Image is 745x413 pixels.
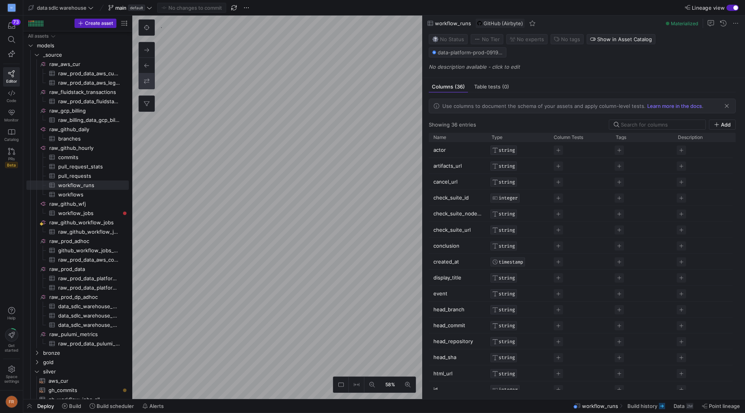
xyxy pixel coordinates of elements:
span: raw_aws_cur​​​​​​​​ [49,60,128,69]
div: . [442,103,708,109]
span: STRING [499,179,515,185]
p: created_at [433,254,482,269]
a: PRsBeta [3,145,20,171]
button: No experts [506,34,547,44]
p: head_branch [433,302,482,317]
span: No Tier [474,36,500,42]
span: commits​​​​​​​​​ [58,153,120,162]
button: Show in Asset Catalog [587,34,655,44]
a: github_workflow_jobs_backfill​​​​​​​​​ [26,246,129,255]
a: raw_github_hourly​​​​​​​​ [26,143,129,153]
p: display_title [433,270,482,285]
a: Spacesettings [3,362,20,387]
div: All assets [28,33,49,39]
span: STRING [499,355,515,360]
p: check_suite_url [433,222,482,237]
a: raw_prod_data_pulumi_metrics​​​​​​​​​ [26,339,129,348]
a: aws_cur​​​​​​​​​​ [26,376,129,385]
span: gold [43,358,128,367]
input: Search for columns [621,121,701,128]
span: data sdlc warehouse [37,5,87,11]
p: html_url [433,366,482,381]
p: event [433,286,482,301]
div: Press SPACE to select this row. [26,357,129,367]
span: STRING [499,371,515,377]
span: INTEGER [499,195,518,201]
a: gh_workflow_jobs_all​​​​​​​​​​ [26,395,129,404]
div: Press SPACE to select this row. [26,395,129,404]
a: raw_prod_data_platformeng_headcount_materialized​​​​​​​​​ [26,274,129,283]
span: raw_github_workflow_jobs​​​​​​​​ [49,218,128,227]
span: GitHub (Airbyte) [483,20,523,26]
a: raw_prod_dp_adhoc​​​​​​​​ [26,292,129,302]
span: workflows​​​​​​​​​ [58,190,120,199]
a: raw_prod_data​​​​​​​​ [26,264,129,274]
span: Show in Asset Catalog [597,36,652,42]
span: raw_prod_data​​​​​​​​ [49,265,128,274]
span: Data [674,403,684,409]
div: Press SPACE to select this row. [26,50,129,59]
span: Build scheduler [97,403,134,409]
span: Description [678,135,703,140]
button: Point lineage [698,399,743,413]
span: STRING [499,211,515,217]
span: Materialized [671,21,698,26]
a: raw_github_daily​​​​​​​​ [26,125,129,134]
span: STRING [499,339,515,344]
span: Use columns to document the schema of your assets and apply column-level tests. [442,103,646,109]
span: raw_github_workflow_jobs​​​​​​​​​ [58,227,120,236]
div: Press SPACE to select this row. [26,115,129,125]
span: INTEGER [499,387,518,392]
a: raw_prod_data_platformeng_historical_spend_materialized​​​​​​​​​ [26,283,129,292]
span: _source [43,50,128,59]
div: Press SPACE to select this row. [26,153,129,162]
div: Press SPACE to select this row. [26,376,129,385]
button: FR [3,394,20,410]
a: Learn more in the docs [647,103,702,109]
img: No status [432,36,438,42]
button: Data2M [670,399,697,413]
button: Build scheduler [86,399,137,413]
a: Catalog [3,125,20,145]
a: M [3,1,20,14]
div: Press SPACE to select this row. [26,59,129,69]
a: gh_commits​​​​​​​​​​ [26,385,129,395]
span: raw_gcp_billing​​​​​​​​ [49,106,128,115]
a: raw_gcp_billing​​​​​​​​ [26,106,129,115]
p: head_sha [433,350,482,364]
span: Point lineage [709,403,740,409]
span: data_sdlc_warehouse_main_source__raw_github_hourly__workflow_runs_temp​​​​​​​​​ [58,302,120,311]
span: github_workflow_jobs_backfill​​​​​​​​​ [58,246,120,255]
p: head_commit [433,318,482,333]
div: Press SPACE to select this row. [26,311,129,320]
div: Press SPACE to select this row. [26,367,129,376]
div: Press SPACE to select this row. [26,171,129,180]
a: raw_aws_cur​​​​​​​​ [26,59,129,69]
span: main [115,5,126,11]
div: Press SPACE to select this row. [26,180,129,190]
span: No Status [432,36,464,42]
div: Press SPACE to select this row. [26,143,129,153]
span: raw_prod_data_platformeng_headcount_materialized​​​​​​​​​ [58,274,120,283]
div: 73 [12,19,21,25]
span: branches​​​​​​​​​ [58,134,120,143]
a: Monitor [3,106,20,125]
span: TIMESTAMP [499,259,523,265]
div: 2M [686,403,693,409]
span: STRING [499,227,515,233]
div: Press SPACE to select this row. [26,106,129,115]
div: Press SPACE to select this row. [26,41,129,50]
a: Editor [3,67,20,87]
span: bronze [43,349,128,357]
a: branches​​​​​​​​​ [26,134,129,143]
span: raw_github_daily​​​​​​​​ [49,125,128,134]
p: conclusion [433,238,482,253]
p: No description available - click to edit [429,64,742,70]
span: raw_prod_adhoc​​​​​​​​ [49,237,128,246]
a: workflows​​​​​​​​​ [26,190,129,199]
span: raw_prod_data_aws_cost_usage_report​​​​​​​​​ [58,255,120,264]
a: commits​​​​​​​​​ [26,153,129,162]
a: raw_prod_data_aws_legacy_cur_2022_05_onward​​​​​​​​​ [26,78,129,87]
span: No expert s [517,36,544,42]
a: raw_prod_adhoc​​​​​​​​ [26,236,129,246]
